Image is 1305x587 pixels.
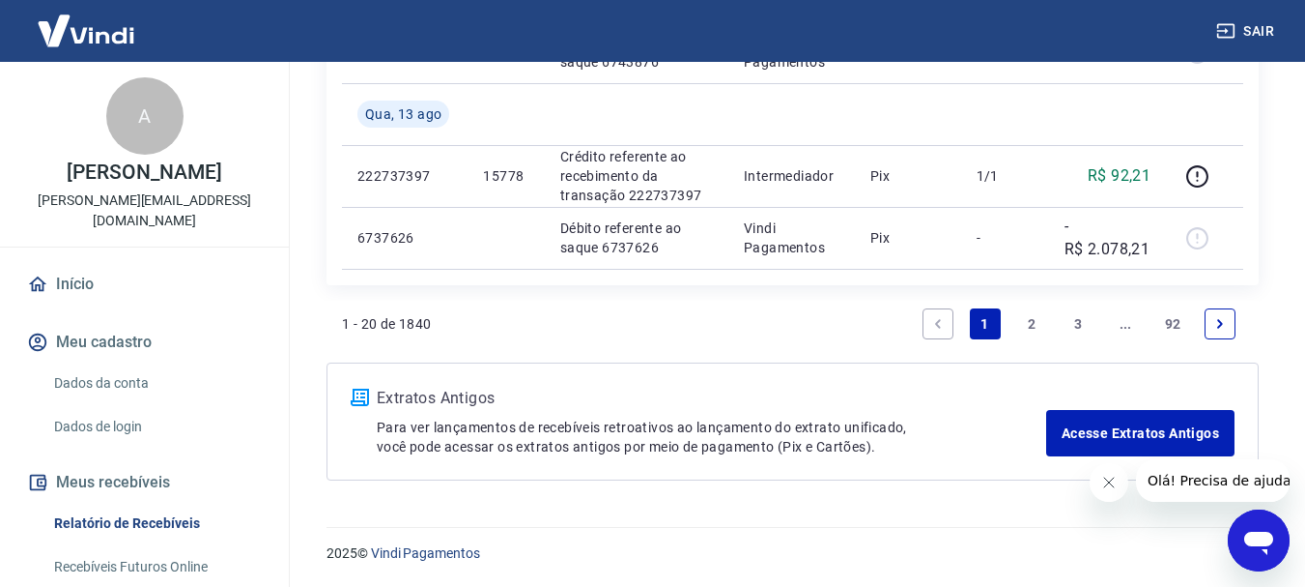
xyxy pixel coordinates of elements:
p: 222737397 [357,166,452,186]
p: [PERSON_NAME][EMAIL_ADDRESS][DOMAIN_NAME] [15,191,273,231]
a: Jump forward [1110,308,1141,339]
a: Relatório de Recebíveis [46,504,266,543]
a: Page 1 is your current page [970,308,1001,339]
p: 1/1 [977,166,1034,186]
button: Sair [1212,14,1282,49]
a: Vindi Pagamentos [371,545,480,561]
button: Meu cadastro [23,321,266,364]
ul: Pagination [915,301,1243,347]
p: Intermediador [744,166,839,186]
p: 2025 © [326,543,1259,564]
p: - [977,228,1034,248]
a: Page 2 [1016,308,1047,339]
iframe: Botão para abrir a janela de mensagens [1228,510,1290,572]
a: Page 3 [1064,308,1094,339]
span: Olá! Precisa de ajuda? [12,14,162,29]
span: Qua, 13 ago [365,104,441,124]
img: Vindi [23,1,149,60]
p: R$ 92,21 [1088,164,1150,188]
p: 1 - 20 de 1840 [342,314,432,334]
a: Previous page [922,308,953,339]
a: Início [23,263,266,306]
button: Meus recebíveis [23,461,266,504]
p: Pix [870,228,946,248]
p: Pix [870,166,946,186]
p: Extratos Antigos [377,387,1046,410]
a: Acesse Extratos Antigos [1046,410,1234,456]
div: A [106,77,184,155]
a: Dados da conta [46,364,266,403]
p: 15778 [483,166,528,186]
p: Crédito referente ao recebimento da transação 222737397 [560,147,713,205]
p: [PERSON_NAME] [67,162,221,183]
p: 6737626 [357,228,452,248]
p: Vindi Pagamentos [744,219,839,257]
p: Para ver lançamentos de recebíveis retroativos ao lançamento do extrato unificado, você pode aces... [377,418,1046,456]
iframe: Fechar mensagem [1090,463,1128,502]
iframe: Mensagem da empresa [1136,459,1290,502]
img: ícone [351,389,369,406]
a: Recebíveis Futuros Online [46,547,266,587]
a: Page 92 [1157,308,1189,339]
a: Next page [1205,308,1235,339]
p: Débito referente ao saque 6737626 [560,219,713,257]
p: -R$ 2.078,21 [1064,215,1150,261]
a: Dados de login [46,407,266,447]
